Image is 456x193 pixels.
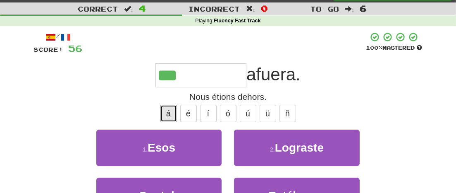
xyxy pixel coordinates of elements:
div: Nous étions dehors. [34,91,423,103]
button: 2.Lograste [234,130,359,166]
div: Mastered [366,44,423,52]
small: 2 . [270,146,275,153]
button: é [180,105,197,122]
span: 0 [261,3,268,13]
button: ü [260,105,276,122]
span: afuera. [246,65,301,84]
span: 100 % [366,44,383,51]
span: Incorrect [188,5,240,13]
span: 6 [360,3,367,13]
span: Esos [148,141,175,154]
div: / [34,32,83,42]
span: : [124,5,133,12]
button: ó [220,105,236,122]
span: Score: [34,46,64,53]
button: 1.Esos [96,130,222,166]
span: To go [310,5,339,13]
span: : [246,5,255,12]
button: ñ [279,105,296,122]
strong: Fluency Fast Track [214,18,260,24]
small: 1 . [143,146,148,153]
span: Lograste [275,141,324,154]
button: á [160,105,177,122]
button: ú [240,105,256,122]
span: 56 [69,43,83,53]
button: í [200,105,217,122]
span: 4 [139,3,146,13]
span: : [345,5,354,12]
span: Correct [78,5,118,13]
